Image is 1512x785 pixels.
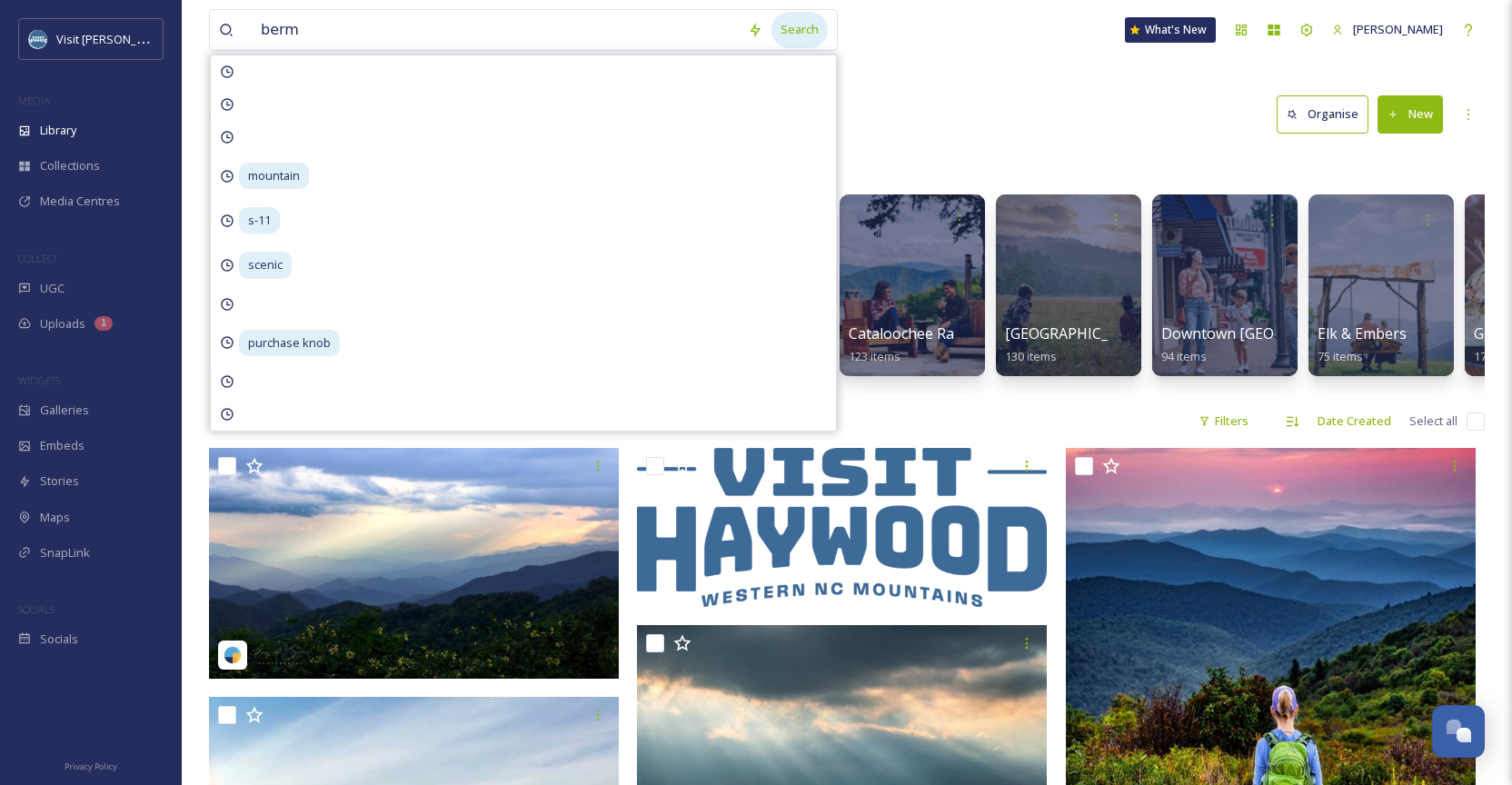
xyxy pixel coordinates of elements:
[1277,95,1378,133] a: Organise
[1378,95,1443,133] button: New
[40,315,85,333] span: Uploads
[65,754,117,776] a: Privacy Policy
[849,323,979,343] span: Cataloochee Ranch
[40,280,65,297] span: UGC
[1161,348,1207,364] span: 94 items
[1318,348,1363,364] span: 75 items
[209,412,245,430] span: 93 file s
[40,472,79,490] span: Stories
[239,163,309,189] span: mountain
[40,122,76,139] span: Library
[1323,12,1452,47] a: [PERSON_NAME]
[1005,348,1057,364] span: 130 items
[1125,17,1216,43] a: What's New
[771,12,828,47] div: Search
[56,30,172,47] span: Visit [PERSON_NAME]
[40,193,120,210] span: Media Centres
[40,509,70,526] span: Maps
[1277,95,1368,133] button: Organise
[18,94,50,107] span: MEDIA
[1161,323,1386,343] span: Downtown [GEOGRAPHIC_DATA]
[239,252,292,278] span: scenic
[1161,325,1386,364] a: Downtown [GEOGRAPHIC_DATA]94 items
[209,448,619,679] img: ingridbrownphotography-18079399288909178.jpeg
[18,373,60,387] span: WIDGETS
[1318,323,1407,343] span: Elk & Embers
[94,316,113,331] div: 1
[1353,21,1443,37] span: [PERSON_NAME]
[18,602,55,616] span: SOCIALS
[224,646,242,664] img: snapsea-logo.png
[239,207,280,234] span: s-11
[1308,403,1400,439] div: Date Created
[18,252,57,265] span: COLLECT
[65,760,117,772] span: Privacy Policy
[1409,412,1457,430] span: Select all
[1005,323,1151,343] span: [GEOGRAPHIC_DATA]
[1005,325,1151,364] a: [GEOGRAPHIC_DATA]130 items
[849,348,900,364] span: 123 items
[637,448,1047,607] img: Visit Haywood Logo BLUE.png
[252,10,739,50] input: Search your library
[849,325,979,364] a: Cataloochee Ranch123 items
[40,402,89,419] span: Galleries
[1318,325,1407,364] a: Elk & Embers75 items
[40,544,90,561] span: SnapLink
[29,30,47,48] img: images.png
[1432,705,1485,758] button: Open Chat
[1189,403,1258,439] div: Filters
[40,157,100,174] span: Collections
[40,631,78,648] span: Socials
[40,437,85,454] span: Embeds
[239,330,340,356] span: purchase knob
